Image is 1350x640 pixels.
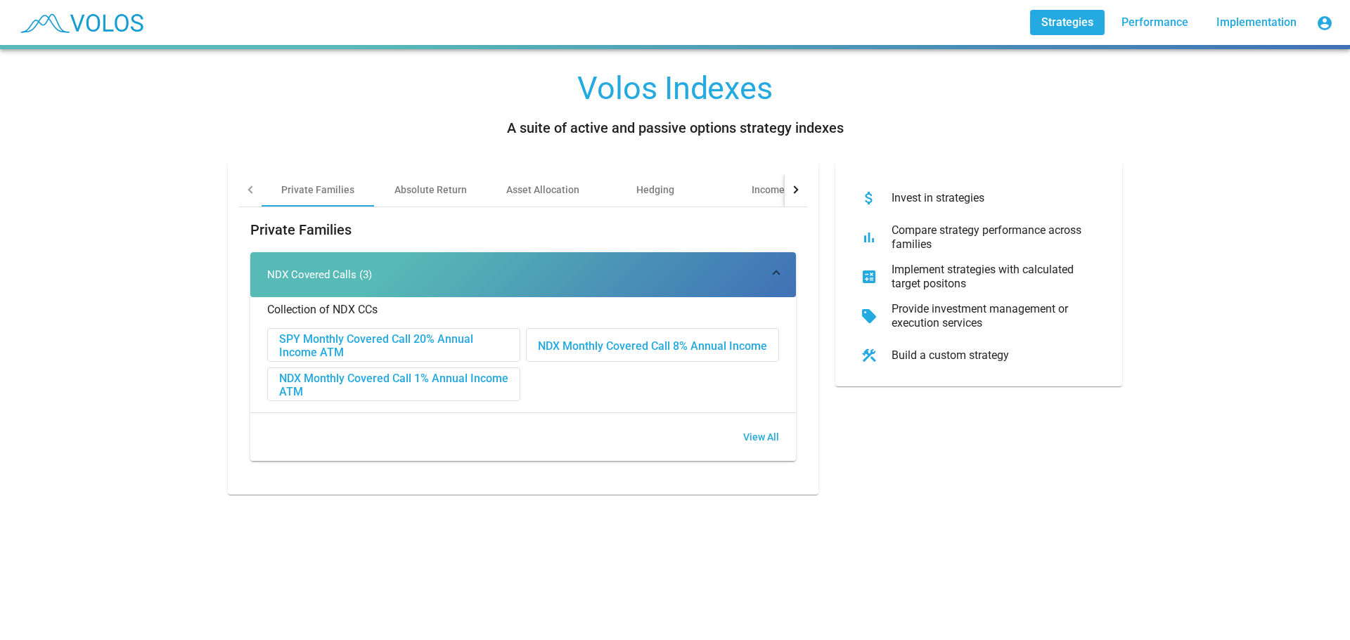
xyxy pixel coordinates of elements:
div: Volos Indexes [577,72,772,105]
mat-icon: account_circle [1316,15,1333,32]
a: Implementation [1205,10,1308,35]
span: View All [743,431,779,443]
div: Absolute Return [394,183,467,197]
button: Implement strategies with calculated target positons [847,257,1111,296]
mat-icon: bar_chart [858,226,880,249]
div: A suite of active and passive options strategy indexes [507,117,844,139]
div: Collection of NDX CCs [267,303,378,317]
div: SPY Monthly Covered Call 20% Annual Income ATM [268,329,520,363]
div: NDX Monthly Covered Call 1% Annual Income ATM [268,368,520,402]
mat-expansion-panel-header: NDX Covered Calls (3) [250,252,796,297]
div: NDX Covered Calls (3) [250,297,796,461]
div: Compare strategy performance across families [880,223,1100,252]
button: Compare strategy performance across families [847,218,1111,257]
button: View All [732,424,790,450]
mat-icon: attach_money [858,187,880,209]
mat-icon: construction [858,344,880,367]
div: Income [752,183,785,197]
button: Build a custom strategy [847,336,1111,375]
div: Implement strategies with calculated target positons [880,263,1100,291]
span: Performance [1121,15,1188,29]
div: Provide investment management or execution services [880,302,1100,330]
div: Asset Allocation [506,183,579,197]
div: NDX Covered Calls (3) [267,268,372,282]
button: Invest in strategies [847,178,1111,218]
button: NDX Monthly Covered Call 1% Annual Income ATM [267,367,520,401]
a: Performance [1110,10,1200,35]
mat-icon: sell [858,305,880,327]
button: SPY Monthly Covered Call 20% Annual Income ATM [267,328,520,362]
a: Strategies [1030,10,1105,35]
button: NDX Monthly Covered Call 8% Annual Income [526,328,779,362]
div: Private Families [281,183,354,197]
button: Provide investment management or execution services [847,296,1111,336]
div: NDX Monthly Covered Call 8% Annual Income [527,329,778,363]
div: Invest in strategies [880,191,1100,205]
h2: Private Families [250,218,796,241]
span: Implementation [1216,15,1297,29]
div: Hedging [636,183,674,197]
img: blue_transparent.png [11,5,150,40]
span: Strategies [1041,15,1093,29]
div: Build a custom strategy [880,348,1100,363]
mat-icon: calculate [858,266,880,288]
